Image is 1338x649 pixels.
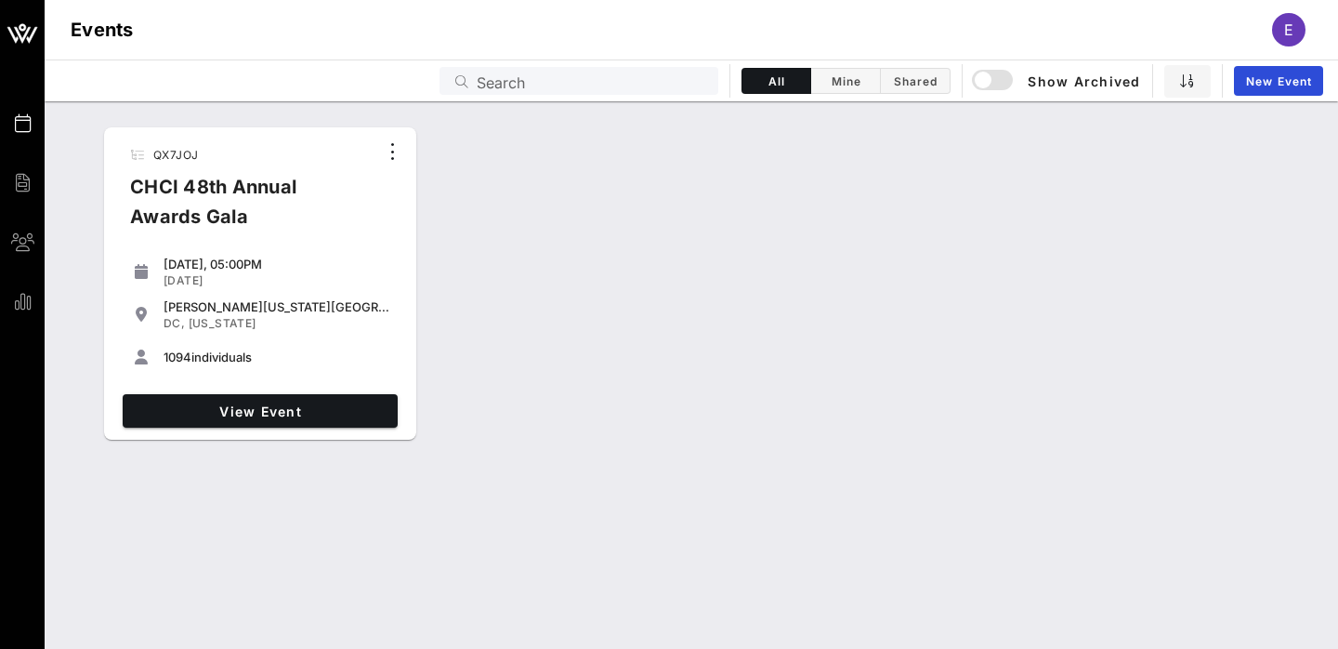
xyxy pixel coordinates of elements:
span: View Event [130,404,390,419]
span: QX7JOJ [153,148,198,162]
div: [DATE] [164,273,390,288]
span: All [754,74,799,88]
button: Show Archived [974,64,1141,98]
span: 1094 [164,350,191,364]
div: E [1272,13,1305,46]
div: CHCI 48th Annual Awards Gala [115,172,377,246]
span: DC, [164,316,185,330]
span: New Event [1245,74,1312,88]
div: [DATE], 05:00PM [164,257,390,272]
button: All [741,68,811,94]
span: E [1284,20,1293,39]
button: Mine [811,68,881,94]
span: Mine [822,74,869,88]
span: Show Archived [975,70,1140,92]
h1: Events [71,15,134,45]
button: Shared [881,68,951,94]
a: View Event [123,394,398,428]
a: New Event [1234,66,1323,96]
div: individuals [164,350,390,364]
div: [PERSON_NAME][US_STATE][GEOGRAPHIC_DATA] [164,299,390,314]
span: Shared [892,74,938,88]
span: [US_STATE] [189,316,256,330]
